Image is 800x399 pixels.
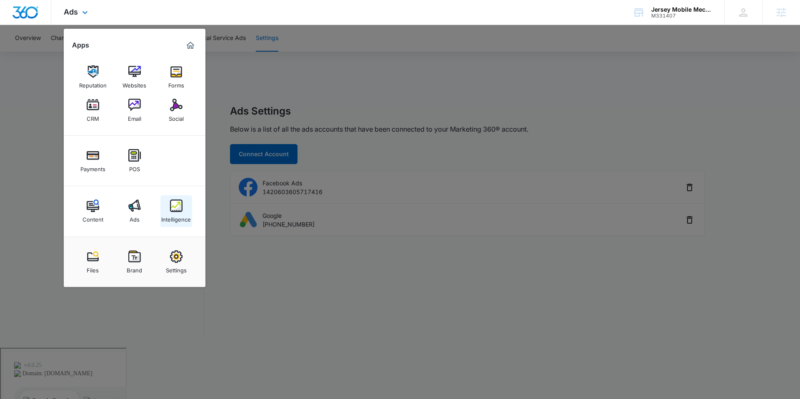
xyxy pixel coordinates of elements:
[184,39,197,52] a: Marketing 360® Dashboard
[32,49,75,55] div: Domain Overview
[119,145,150,177] a: POS
[128,111,141,122] div: Email
[22,22,92,28] div: Domain: [DOMAIN_NAME]
[119,195,150,227] a: Ads
[80,162,105,172] div: Payments
[77,95,109,126] a: CRM
[160,195,192,227] a: Intelligence
[161,212,191,223] div: Intelligence
[77,61,109,93] a: Reputation
[160,95,192,126] a: Social
[72,41,89,49] h2: Apps
[119,246,150,278] a: Brand
[130,212,140,223] div: Ads
[160,246,192,278] a: Settings
[13,22,20,28] img: website_grey.svg
[168,78,184,89] div: Forms
[169,111,184,122] div: Social
[122,78,146,89] div: Websites
[64,7,78,16] span: Ads
[77,246,109,278] a: Files
[22,48,29,55] img: tab_domain_overview_orange.svg
[119,61,150,93] a: Websites
[77,145,109,177] a: Payments
[77,195,109,227] a: Content
[82,212,103,223] div: Content
[119,95,150,126] a: Email
[160,61,192,93] a: Forms
[92,49,140,55] div: Keywords by Traffic
[87,263,99,274] div: Files
[79,78,107,89] div: Reputation
[23,13,41,20] div: v 4.0.25
[166,263,187,274] div: Settings
[651,6,712,13] div: account name
[651,13,712,19] div: account id
[13,13,20,20] img: logo_orange.svg
[83,48,90,55] img: tab_keywords_by_traffic_grey.svg
[129,162,140,172] div: POS
[127,263,142,274] div: Brand
[87,111,99,122] div: CRM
